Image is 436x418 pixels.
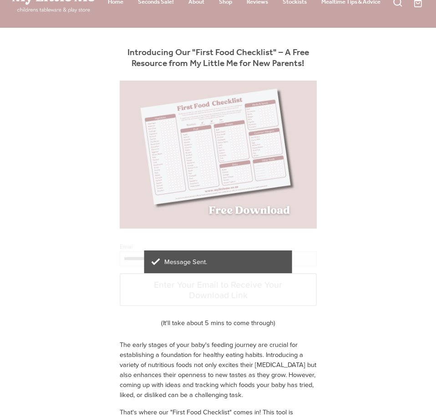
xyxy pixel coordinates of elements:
[152,258,284,266] p: Message Sent.
[120,47,317,69] h3: Introducing Our "First Food Checklist" – A Free Resource from My Little Me for New Parents!
[120,340,317,407] p: The early stages of your baby's feeding journey are crucial for establishing a foundation for hea...
[120,318,317,328] p: (It'll take about 5 mins to come through)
